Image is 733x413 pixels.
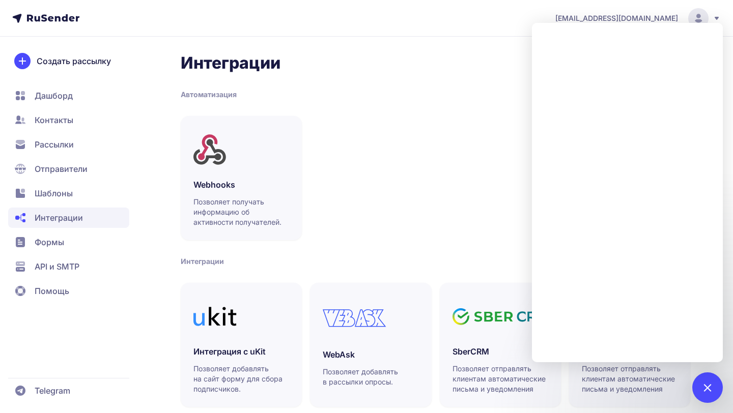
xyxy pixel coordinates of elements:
[582,364,678,394] p: Позволяет отправлять клиентам автоматические письма и уведомления
[35,385,70,397] span: Telegram
[8,380,129,401] a: Telegram
[453,345,548,358] h3: SberCRM
[310,283,431,407] a: WebAskПозволяет добавлять в рассылки опросы.
[35,187,73,199] span: Шаблоны
[323,348,418,361] h3: WebAsk
[193,197,289,227] p: Позволяет получать информацию об активности получателей.
[37,55,111,67] span: Создать рассылку
[181,90,690,100] div: Автоматизация
[193,364,289,394] p: Позволяет добавлять на сайт форму для сбора подписчиков.
[453,364,548,394] p: Позволяет отправлять клиентам автоматические письма и уведомления
[555,13,678,23] span: [EMAIL_ADDRESS][DOMAIN_NAME]
[35,138,74,151] span: Рассылки
[440,283,561,407] a: SberCRMПозволяет отправлять клиентам автоматические письма и уведомления
[35,114,73,126] span: Контакты
[35,236,64,248] span: Формы
[181,283,302,407] a: Интеграция с uKitПозволяет добавлять на сайт форму для сбора подписчиков.
[181,116,302,240] a: WebhooksПозволяет получать информацию об активности получателей.
[35,212,83,224] span: Интеграции
[181,256,690,267] div: Интеграции
[35,90,73,102] span: Дашборд
[181,53,690,73] h2: Интеграции
[35,163,88,175] span: Отправители
[193,345,289,358] h3: Интеграция с uKit
[35,285,69,297] span: Помощь
[35,260,79,273] span: API и SMTP
[323,367,418,387] p: Позволяет добавлять в рассылки опросы.
[193,179,289,191] h3: Webhooks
